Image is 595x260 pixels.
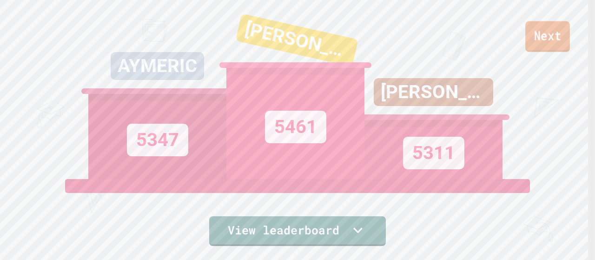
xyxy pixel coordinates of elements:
[127,124,188,156] div: 5347
[374,78,493,106] div: [PERSON_NAME]
[525,21,570,52] a: Next
[403,137,464,169] div: 5311
[209,216,386,246] a: View leaderboard
[111,52,204,80] div: AYMERIC
[265,111,326,143] div: 5461
[236,13,358,67] div: [PERSON_NAME]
